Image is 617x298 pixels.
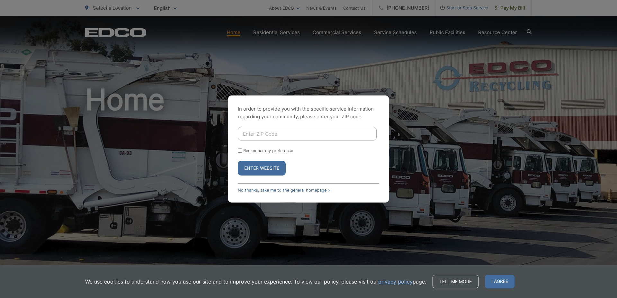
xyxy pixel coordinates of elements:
[238,105,379,121] p: In order to provide you with the specific service information regarding your community, please en...
[433,275,478,288] a: Tell me more
[238,127,377,140] input: Enter ZIP Code
[378,278,413,285] a: privacy policy
[85,278,426,285] p: We use cookies to understand how you use our site and to improve your experience. To view our pol...
[238,188,330,193] a: No thanks, take me to the general homepage >
[485,275,514,288] span: I agree
[238,161,286,176] button: Enter Website
[243,148,293,153] label: Remember my preference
